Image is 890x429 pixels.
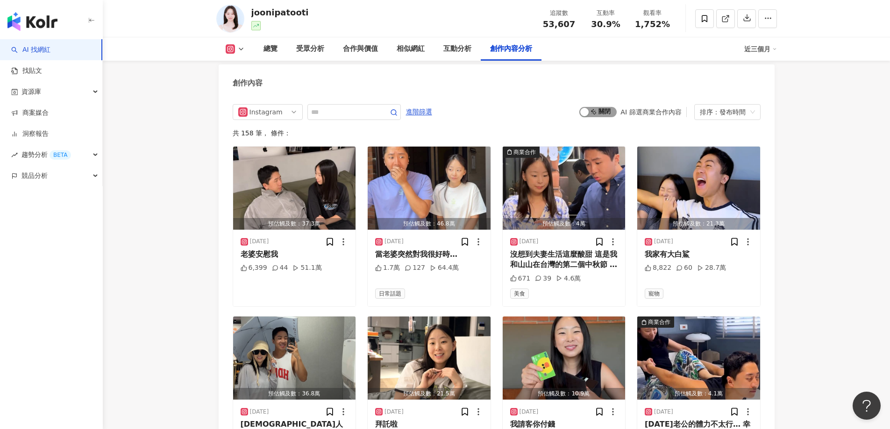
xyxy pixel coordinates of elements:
[635,20,670,29] span: 1,752%
[637,218,760,230] div: 預估觸及數：21.3萬
[406,104,433,119] button: 進階篩選
[503,218,626,230] div: 預估觸及數：4萬
[637,147,760,230] button: 預估觸及數：21.3萬
[654,408,673,416] div: [DATE]
[233,78,263,88] div: 創作內容
[635,8,670,18] div: 觀看率
[443,43,471,55] div: 互動分析
[520,238,539,246] div: [DATE]
[535,274,551,283] div: 39
[216,5,244,33] img: KOL Avatar
[375,249,483,260] div: 當老婆突然對我很好時…
[233,218,356,230] div: 預估觸及數：37.3萬
[397,43,425,55] div: 相似網紅
[503,147,626,230] button: 商業合作預估觸及數：4萬
[233,129,761,137] div: 共 158 筆 ， 條件：
[645,263,671,273] div: 8,822
[503,147,626,230] img: post-image
[241,263,267,273] div: 6,399
[503,316,626,400] img: post-image
[263,43,278,55] div: 總覽
[591,20,620,29] span: 30.9%
[541,8,577,18] div: 追蹤數
[620,108,681,116] div: AI 篩選商業合作內容
[368,388,491,400] div: 預估觸及數：21.5萬
[513,148,536,157] div: 商業合作
[543,19,575,29] span: 53,607
[250,408,269,416] div: [DATE]
[406,105,432,120] span: 進階篩選
[503,316,626,400] button: 預估觸及數：10.9萬
[11,108,49,118] a: 商案媒合
[296,43,324,55] div: 受眾分析
[375,263,400,273] div: 1.7萬
[233,388,356,400] div: 預估觸及數：36.8萬
[251,7,309,18] div: joonipatooti
[503,388,626,400] div: 預估觸及數：10.9萬
[637,316,760,400] img: post-image
[368,147,491,230] img: post-image
[637,316,760,400] button: 商業合作預估觸及數：4.1萬
[292,263,321,273] div: 51.1萬
[241,249,349,260] div: 老婆安慰我
[556,274,581,283] div: 4.6萬
[233,316,356,400] button: 預估觸及數：36.8萬
[233,316,356,400] img: post-image
[510,249,618,270] div: 沒想到夫妻生活這麼酸甜 這是我和山山在台灣的第二個中秋節 🌕 最近我真的愛上喝【檸檬大叔】🍋 這次他們有兩個中秋節的禮盒 🎁 📌 月滿禮盒：純檸檬、烏梅、海鹽、半乳寡糖檸檬膠囊 📌 和滿禮盒：金...
[50,150,71,160] div: BETA
[11,66,42,76] a: 找貼文
[430,263,459,273] div: 64.4萬
[368,316,491,400] img: post-image
[405,263,425,273] div: 127
[368,316,491,400] button: 預估觸及數：21.5萬
[7,12,57,31] img: logo
[744,42,777,56] div: 近三個月
[272,263,288,273] div: 44
[520,408,539,416] div: [DATE]
[490,43,532,55] div: 創作內容分析
[11,45,50,55] a: searchAI 找網紅
[233,147,356,230] img: post-image
[384,408,404,416] div: [DATE]
[21,144,71,165] span: 趨勢分析
[375,288,405,299] span: 日常話題
[11,129,49,139] a: 洞察報告
[233,147,356,230] button: 預估觸及數：37.3萬
[250,238,269,246] div: [DATE]
[645,249,753,260] div: 我家有大白鯊
[645,288,663,299] span: 寵物
[654,238,673,246] div: [DATE]
[676,263,692,273] div: 60
[368,147,491,230] button: 預估觸及數：46.8萬
[11,152,18,158] span: rise
[700,105,747,120] div: 排序：發布時間
[588,8,624,18] div: 互動率
[343,43,378,55] div: 合作與價值
[648,317,670,327] div: 商業合作
[21,165,48,186] span: 競品分析
[637,147,760,230] img: post-image
[368,218,491,230] div: 預估觸及數：46.8萬
[697,263,726,273] div: 28.7萬
[384,238,404,246] div: [DATE]
[21,81,41,102] span: 資源庫
[637,388,760,400] div: 預估觸及數：4.1萬
[853,392,881,420] iframe: Help Scout Beacon - Open
[510,288,529,299] span: 美食
[510,274,531,283] div: 671
[249,105,280,120] div: Instagram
